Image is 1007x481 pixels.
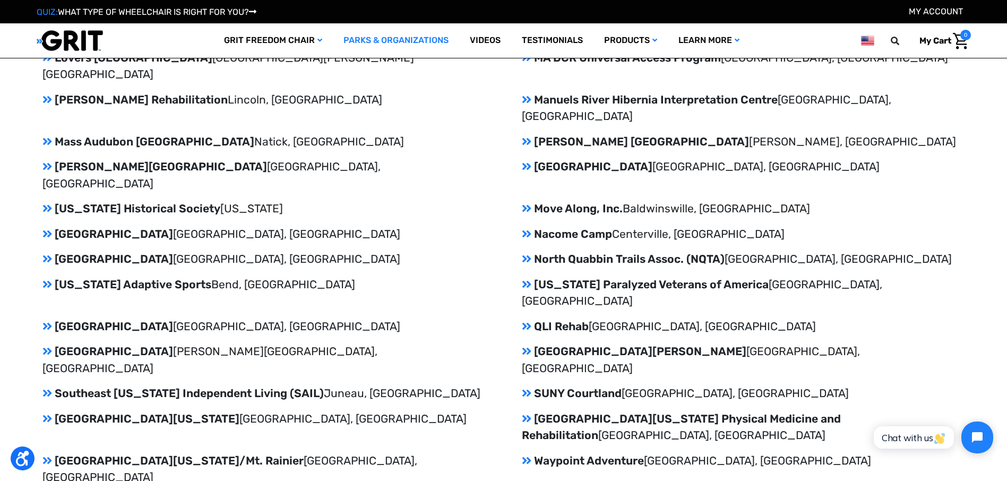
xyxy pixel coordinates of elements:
a: GRIT Freedom Chair [213,23,333,58]
p: [GEOGRAPHIC_DATA][US_STATE] Physical Medicine and Rehabilitation [522,410,965,444]
p: [PERSON_NAME][GEOGRAPHIC_DATA] [42,158,485,192]
p: [GEOGRAPHIC_DATA] [42,343,485,376]
span: [GEOGRAPHIC_DATA], [GEOGRAPHIC_DATA] [42,160,381,190]
p: [GEOGRAPHIC_DATA] [522,158,965,175]
span: [GEOGRAPHIC_DATA], [GEOGRAPHIC_DATA] [173,227,400,241]
p: [GEOGRAPHIC_DATA] [42,251,485,268]
input: Search [896,30,911,52]
p: [US_STATE] Adaptive Sports [42,276,485,293]
span: [US_STATE] [220,202,283,215]
span: [GEOGRAPHIC_DATA], [GEOGRAPHIC_DATA] [522,345,860,375]
p: [PERSON_NAME] [GEOGRAPHIC_DATA] [522,133,965,150]
a: Products [593,23,668,58]
p: [US_STATE] Paralyzed Veterans of America [522,276,965,310]
span: QUIZ: [37,7,58,17]
a: QUIZ:WHAT TYPE OF WHEELCHAIR IS RIGHT FOR YOU? [37,7,256,17]
p: Manuels River Hibernia Interpretation Centre [522,91,965,125]
p: Waypoint Adventure [522,452,965,469]
p: QLI Rehab [522,318,965,335]
a: Cart with 0 items [911,30,971,52]
a: Testimonials [511,23,593,58]
p: Lovers [GEOGRAPHIC_DATA] [42,49,485,83]
span: [GEOGRAPHIC_DATA], [GEOGRAPHIC_DATA] [622,386,849,400]
p: North Quabbin Trails Assoc. (NQTA) [522,251,965,268]
span: [PERSON_NAME], [GEOGRAPHIC_DATA] [749,135,956,148]
p: [GEOGRAPHIC_DATA] [42,226,485,243]
span: [GEOGRAPHIC_DATA], [GEOGRAPHIC_DATA] [173,320,400,333]
span: Lincoln, [GEOGRAPHIC_DATA] [228,93,382,106]
span: [GEOGRAPHIC_DATA], [GEOGRAPHIC_DATA] [652,160,880,173]
span: [GEOGRAPHIC_DATA], [GEOGRAPHIC_DATA] [644,454,871,467]
span: [GEOGRAPHIC_DATA], [GEOGRAPHIC_DATA] [598,428,825,442]
span: [GEOGRAPHIC_DATA], [GEOGRAPHIC_DATA] [173,252,400,265]
span: [GEOGRAPHIC_DATA], [GEOGRAPHIC_DATA] [721,51,948,64]
p: Move Along, Inc. [522,200,965,217]
p: [GEOGRAPHIC_DATA][PERSON_NAME] [522,343,965,376]
p: [GEOGRAPHIC_DATA] [42,318,485,335]
a: Account [909,6,963,16]
span: 0 [960,30,971,40]
p: Southeast [US_STATE] Independent Living (SAIL) [42,385,485,402]
span: [GEOGRAPHIC_DATA], [GEOGRAPHIC_DATA] [725,252,952,265]
p: [US_STATE] Historical Society [42,200,485,217]
span: [PERSON_NAME][GEOGRAPHIC_DATA], [GEOGRAPHIC_DATA] [42,345,377,375]
a: Learn More [668,23,750,58]
img: us.png [861,34,874,47]
span: Baldwinswille, [GEOGRAPHIC_DATA] [623,202,810,215]
p: [PERSON_NAME] Rehabilitation [42,91,485,108]
span: Centerville, [GEOGRAPHIC_DATA] [612,227,785,241]
p: [GEOGRAPHIC_DATA][US_STATE] [42,410,485,427]
iframe: Tidio Chat [862,413,1002,462]
span: Bend, [GEOGRAPHIC_DATA] [211,278,355,291]
span: Natick, [GEOGRAPHIC_DATA] [254,135,404,148]
span: [GEOGRAPHIC_DATA], [GEOGRAPHIC_DATA] [239,412,467,425]
a: Parks & Organizations [333,23,459,58]
img: GRIT All-Terrain Wheelchair and Mobility Equipment [37,30,103,51]
p: Mass Audubon [GEOGRAPHIC_DATA] [42,133,485,150]
span: Juneau, [GEOGRAPHIC_DATA] [324,386,480,400]
a: Videos [459,23,511,58]
span: My Cart [919,36,951,46]
img: Cart [953,33,968,49]
p: Nacome Camp [522,226,965,243]
p: SUNY Courtland [522,385,965,402]
span: [GEOGRAPHIC_DATA], [GEOGRAPHIC_DATA] [589,320,816,333]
